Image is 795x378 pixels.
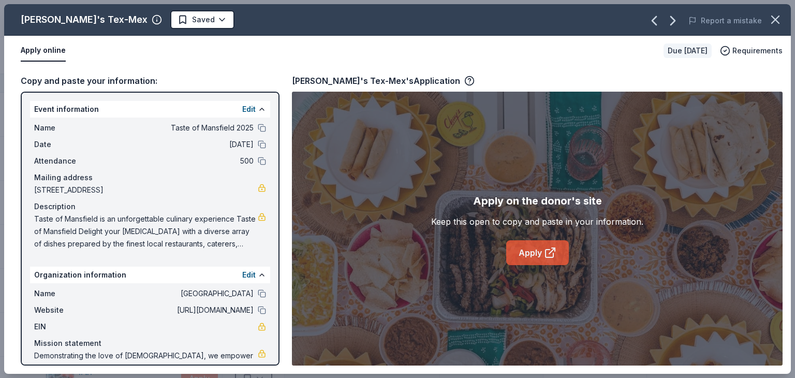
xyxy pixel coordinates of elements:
span: Website [34,304,104,316]
span: Taste of Mansfield 2025 [104,122,254,134]
div: Organization information [30,267,270,283]
span: Name [34,287,104,300]
span: [DATE] [104,138,254,151]
span: Attendance [34,155,104,167]
div: Due [DATE] [664,43,712,58]
span: [GEOGRAPHIC_DATA] [104,287,254,300]
button: Edit [242,269,256,281]
div: Mailing address [34,171,266,184]
button: Report a mistake [688,14,762,27]
a: Apply [506,240,569,265]
button: Edit [242,103,256,115]
button: Apply online [21,40,66,62]
div: Mission statement [34,337,266,350]
div: Keep this open to copy and paste in your information. [431,215,643,228]
span: [STREET_ADDRESS] [34,184,258,196]
span: Date [34,138,104,151]
div: Event information [30,101,270,118]
button: Requirements [720,45,783,57]
span: Saved [192,13,215,26]
div: [PERSON_NAME]'s Tex-Mex's Application [292,74,475,88]
span: 500 [104,155,254,167]
span: [URL][DOMAIN_NAME] [104,304,254,316]
div: [PERSON_NAME]'s Tex-Mex [21,11,148,28]
button: Saved [170,10,234,29]
span: Requirements [732,45,783,57]
span: Taste of Mansfield is an unforgettable culinary experience Taste of Mansfield Delight your [MEDIC... [34,213,258,250]
div: Copy and paste your information: [21,74,279,88]
span: EIN [34,321,104,333]
div: Apply on the donor's site [473,193,602,209]
span: Name [34,122,104,134]
div: Description [34,200,266,213]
